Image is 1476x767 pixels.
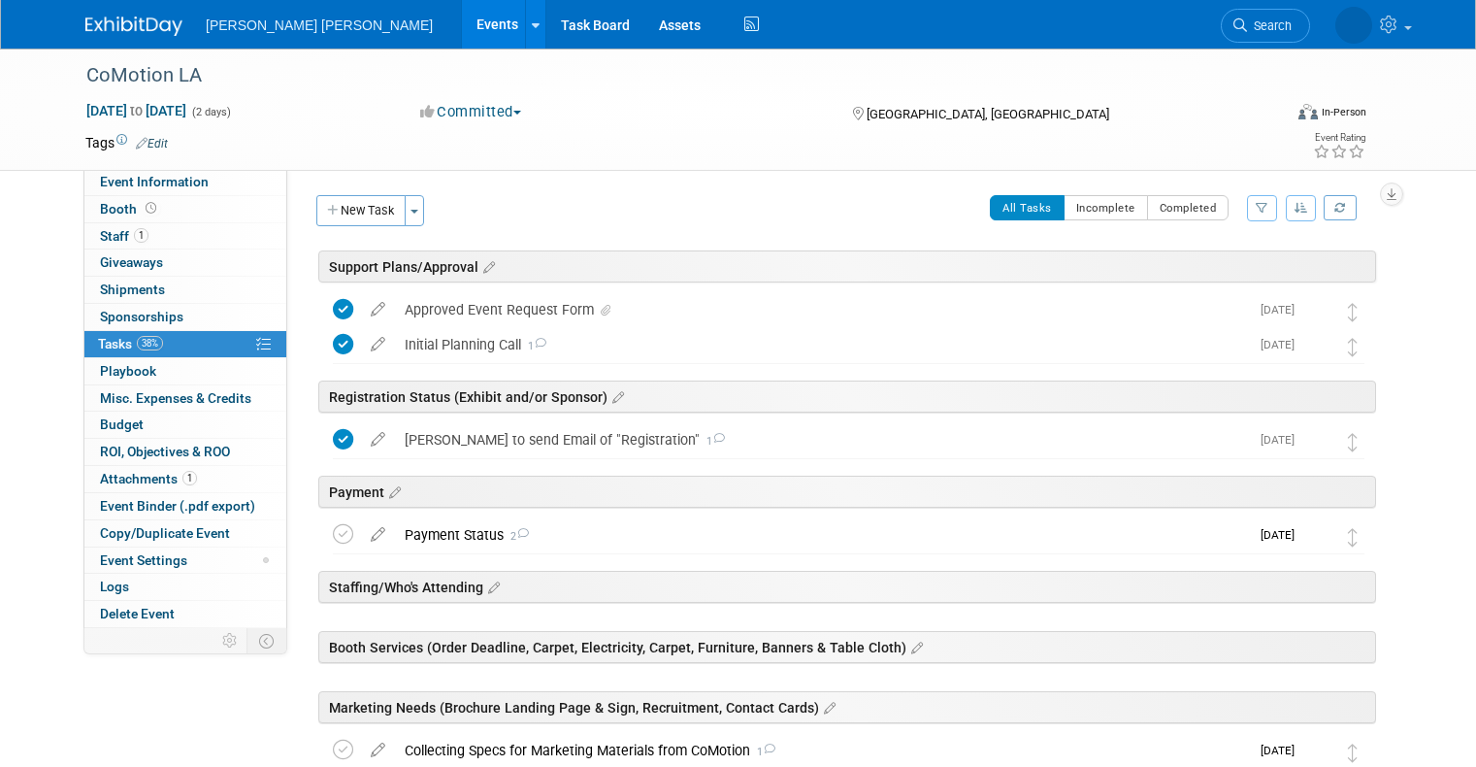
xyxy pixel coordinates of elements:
div: Marketing Needs (Brochure Landing Page & Sign, Recruitment, Contact Cards) [318,691,1376,723]
a: Edit sections [906,637,923,656]
span: [GEOGRAPHIC_DATA], [GEOGRAPHIC_DATA] [867,107,1109,121]
a: Budget [84,412,286,438]
a: edit [361,526,395,544]
a: Edit sections [483,577,500,596]
span: Modified Layout [263,557,269,563]
span: Event Settings [100,552,187,568]
span: Tasks [98,336,163,351]
span: to [127,103,146,118]
button: All Tasks [990,195,1065,220]
span: [DATE] [1261,744,1304,757]
a: Tasks38% [84,331,286,357]
div: Payment [318,476,1376,508]
div: Payment Status [395,518,1249,551]
a: Edit sections [384,482,401,501]
a: edit [361,301,395,318]
a: Edit sections [819,697,836,717]
span: [DATE] [DATE] [85,102,187,119]
td: Personalize Event Tab Strip [213,628,247,653]
a: Event Binder (.pdf export) [84,493,286,519]
button: New Task [316,195,406,226]
div: Booth Services (Order Deadline, Carpet, Electricity, Carpet, Furniture, Banners & Table Cloth) [318,631,1376,663]
div: Event Format [1177,101,1366,130]
div: Collecting Specs for Marketing Materials from CoMotion [395,734,1249,767]
td: Tags [85,133,168,152]
button: Committed [413,102,529,122]
a: Edit sections [478,256,495,276]
a: Copy/Duplicate Event [84,520,286,547]
a: edit [361,742,395,759]
img: Kelly Graber [1304,334,1329,359]
div: Initial Planning Call [395,328,1249,361]
div: [PERSON_NAME] to send Email of "Registration" [395,423,1249,456]
span: Booth not reserved yet [142,201,160,216]
img: Kelly Graber [1304,524,1329,550]
span: Shipments [100,282,165,297]
div: CoMotion LA [80,58,1258,93]
span: Attachments [100,471,197,486]
span: 1 [521,340,546,352]
div: Staffing/Who's Attending [318,571,1376,603]
span: Budget [100,417,144,432]
span: Copy/Duplicate Event [100,525,230,541]
a: edit [361,336,395,353]
img: Kelly Graber [1304,429,1329,454]
a: edit [361,431,395,449]
div: Approved Event Request Form [395,293,1249,326]
a: Edit sections [607,386,624,406]
a: Delete Event [84,601,286,627]
a: Booth [84,196,286,222]
a: Playbook [84,358,286,384]
span: Misc. Expenses & Credits [100,390,251,406]
span: [DATE] [1261,433,1304,447]
span: (2 days) [190,106,231,118]
img: Kelly Graber [1335,7,1372,44]
a: Shipments [84,277,286,303]
button: Incomplete [1064,195,1148,220]
i: Move task [1348,433,1358,451]
span: 1 [750,746,775,758]
div: Event Rating [1313,133,1365,143]
a: Sponsorships [84,304,286,330]
span: Sponsorships [100,309,183,324]
a: Event Information [84,169,286,195]
span: 1 [134,228,148,243]
a: ROI, Objectives & ROO [84,439,286,465]
span: Giveaways [100,254,163,270]
img: Kelly Graber [1304,740,1329,765]
span: [DATE] [1261,303,1304,317]
a: Giveaways [84,250,286,276]
span: Booth [100,201,160,217]
span: Staff [100,228,148,244]
button: Completed [1147,195,1230,220]
a: Staff1 [84,223,286,250]
a: Event Settings [84,548,286,574]
img: ExhibitDay [85,17,182,36]
a: Search [1221,9,1310,43]
div: In-Person [1321,105,1366,119]
i: Move task [1348,744,1358,762]
img: Format-Inperson.png [1298,104,1318,119]
span: 1 [182,471,197,485]
span: 38% [137,336,163,350]
i: Move task [1348,528,1358,547]
span: Delete Event [100,606,175,621]
a: Refresh [1324,195,1357,220]
i: Move task [1348,338,1358,356]
span: [DATE] [1261,338,1304,351]
span: Logs [100,579,129,594]
span: Search [1247,18,1292,33]
div: Registration Status (Exhibit and/or Sponsor) [318,381,1376,413]
span: Event Binder (.pdf export) [100,498,255,514]
span: ROI, Objectives & ROO [100,444,230,459]
a: Logs [84,574,286,600]
span: [DATE] [1261,528,1304,542]
a: Misc. Expenses & Credits [84,385,286,412]
a: Edit [136,137,168,150]
div: Support Plans/Approval [318,250,1376,283]
a: Attachments1 [84,466,286,492]
span: [PERSON_NAME] [PERSON_NAME] [206,17,433,33]
i: Move task [1348,303,1358,321]
span: 1 [700,435,725,448]
td: Toggle Event Tabs [247,628,287,653]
